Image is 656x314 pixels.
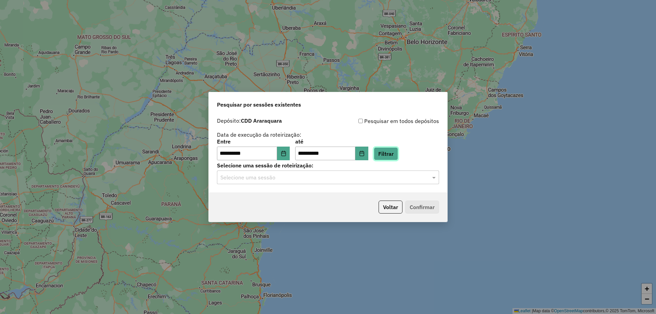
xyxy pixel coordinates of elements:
button: Filtrar [374,147,398,160]
div: Pesquisar em todos depósitos [328,117,439,125]
label: Depósito: [217,117,282,125]
span: Pesquisar por sessões existentes [217,100,301,109]
label: Selecione uma sessão de roteirização: [217,161,439,169]
label: Data de execução da roteirização: [217,131,301,139]
button: Choose Date [277,147,290,160]
button: Voltar [379,201,402,214]
button: Choose Date [355,147,368,160]
strong: CDD Araraquara [241,117,282,124]
label: Entre [217,137,290,146]
label: até [295,137,368,146]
